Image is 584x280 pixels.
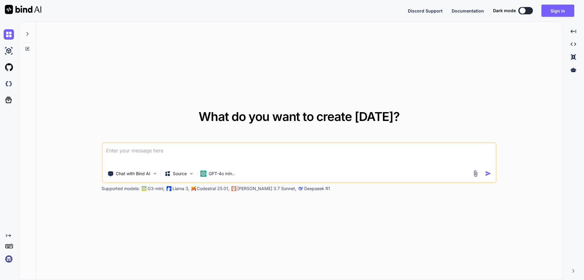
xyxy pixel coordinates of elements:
[237,186,296,192] p: [PERSON_NAME] 3.7 Sonnet,
[541,5,574,17] button: Sign in
[152,171,157,176] img: Pick Tools
[116,171,150,177] p: Chat with Bind AI
[4,62,14,73] img: githubLight
[231,186,236,191] img: claude
[191,186,196,191] img: Mistral-AI
[209,171,235,177] p: GPT-4o min..
[200,171,206,177] img: GPT-4o mini
[4,46,14,56] img: ai-studio
[304,186,330,192] p: Deepseek R1
[493,8,516,14] span: Dark mode
[4,29,14,40] img: chat
[172,186,189,192] p: Llama 3,
[5,5,41,14] img: Bind AI
[166,186,171,191] img: Llama2
[408,8,443,13] span: Discord Support
[173,171,187,177] p: Source
[102,186,140,192] p: Supported models:
[197,186,229,192] p: Codestral 25.01,
[141,186,146,191] img: GPT-4
[4,254,14,264] img: signin
[408,8,443,14] button: Discord Support
[485,170,492,177] img: icon
[148,186,165,192] p: O3-mini,
[452,8,484,13] span: Documentation
[4,79,14,89] img: darkCloudIdeIcon
[199,109,400,124] span: What do you want to create [DATE]?
[452,8,484,14] button: Documentation
[472,170,479,177] img: attachment
[189,171,194,176] img: Pick Models
[298,186,303,191] img: claude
